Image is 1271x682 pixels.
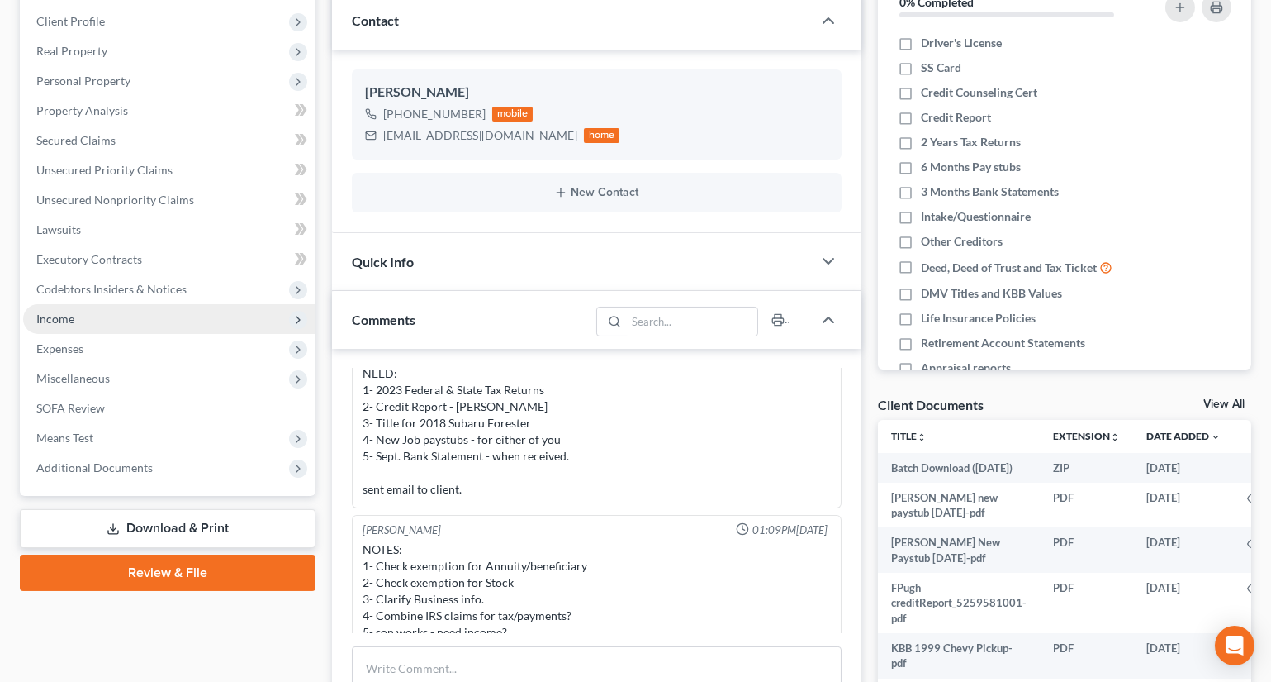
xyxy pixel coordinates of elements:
td: Batch Download ([DATE]) [878,453,1040,483]
a: Lawsuits [23,215,315,245]
span: Secured Claims [36,133,116,147]
span: 6 Months Pay stubs [921,159,1021,175]
td: PDF [1040,573,1133,633]
span: 2 Years Tax Returns [921,134,1021,150]
div: [PERSON_NAME] [365,83,828,103]
span: Appraisal reports [921,360,1011,376]
div: [PHONE_NUMBER] [383,106,486,122]
div: [PERSON_NAME] [363,522,441,538]
i: unfold_more [917,432,927,442]
span: 01:09PM[DATE] [752,522,828,538]
a: Secured Claims [23,126,315,155]
td: [DATE] [1133,573,1234,633]
div: NEED: 1- 2023 Federal & State Tax Returns 2- Credit Report - [PERSON_NAME] 3- Title for 2018 Suba... [363,365,831,498]
button: New Contact [365,186,828,199]
a: Extensionunfold_more [1053,430,1120,442]
span: 3 Months Bank Statements [921,184,1059,200]
span: Comments [352,312,415,327]
span: Life Insurance Policies [921,310,1036,327]
td: PDF [1040,483,1133,528]
a: Executory Contracts [23,245,315,274]
span: Additional Documents [36,460,153,475]
span: Credit Counseling Cert [921,84,1037,101]
span: Unsecured Priority Claims [36,163,173,177]
span: Client Profile [36,14,105,28]
a: Date Added expand_more [1146,430,1221,442]
div: home [584,128,620,143]
div: [EMAIL_ADDRESS][DOMAIN_NAME] [383,127,577,144]
td: FPugh creditReport_5259581001-pdf [878,573,1040,633]
span: Deed, Deed of Trust and Tax Ticket [921,260,1097,276]
td: ZIP [1040,453,1133,483]
span: Lawsuits [36,222,81,236]
a: Review & File [20,555,315,591]
span: Personal Property [36,74,130,88]
span: Real Property [36,44,107,58]
td: [DATE] [1133,453,1234,483]
div: Client Documents [878,396,984,413]
span: SOFA Review [36,401,105,415]
span: Property Analysis [36,103,128,117]
div: Open Intercom Messenger [1215,626,1254,665]
span: Miscellaneous [36,371,110,385]
span: Quick Info [352,254,414,269]
div: mobile [492,107,534,122]
td: KBB 1999 Chevy Pickup-pdf [878,633,1040,679]
span: Executory Contracts [36,252,142,266]
span: Means Test [36,431,93,445]
span: Codebtors Insiders & Notices [36,282,187,296]
span: Intake/Questionnaire [921,208,1031,225]
td: [DATE] [1133,633,1234,679]
a: Unsecured Priority Claims [23,155,315,185]
span: Unsecured Nonpriority Claims [36,193,194,207]
a: Titleunfold_more [891,430,927,442]
td: [PERSON_NAME] New Paystub [DATE]-pdf [878,527,1040,573]
span: Retirement Account Statements [921,335,1085,351]
a: Download & Print [20,509,315,548]
td: [DATE] [1133,483,1234,528]
span: DMV Titles and KBB Values [921,285,1062,302]
td: PDF [1040,633,1133,679]
a: SOFA Review [23,393,315,423]
span: Credit Report [921,109,991,126]
a: Property Analysis [23,96,315,126]
input: Search... [626,308,757,336]
span: SS Card [921,60,961,76]
i: unfold_more [1110,432,1120,442]
span: Other Creditors [921,233,1003,250]
a: View All [1203,398,1245,410]
div: NOTES: 1- Check exemption for Annuity/beneficiary 2- Check exemption for Stock 3- Clarify Busines... [363,541,831,641]
span: Income [36,312,74,326]
a: Unsecured Nonpriority Claims [23,185,315,215]
td: [DATE] [1133,527,1234,573]
td: [PERSON_NAME] new paystub [DATE]-pdf [878,483,1040,528]
span: Driver's License [921,35,1002,51]
i: expand_more [1211,432,1221,442]
td: PDF [1040,527,1133,573]
span: Expenses [36,341,83,355]
span: Contact [352,12,399,28]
